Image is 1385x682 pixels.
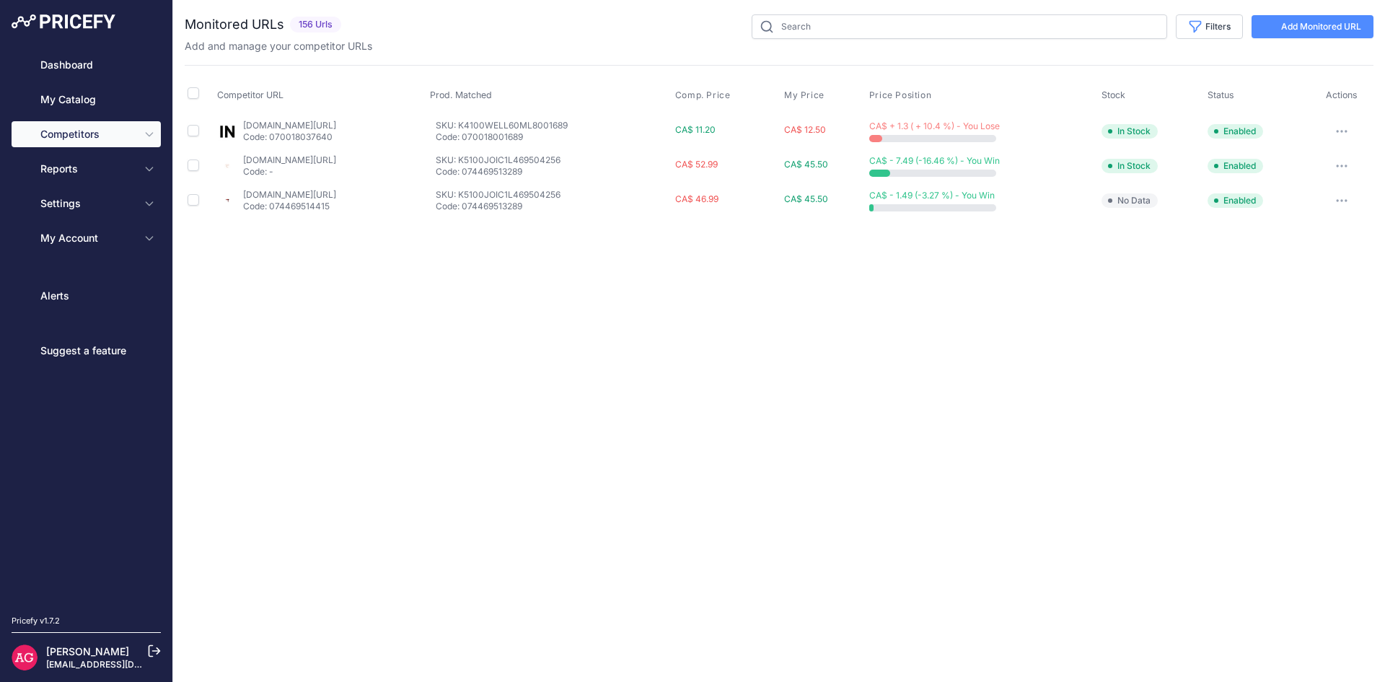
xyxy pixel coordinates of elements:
p: Code: 074469514415 [243,201,336,212]
div: Pricefy v1.7.2 [12,615,60,627]
span: Enabled [1208,159,1263,173]
span: CA$ 52.99 [675,159,718,170]
p: Code: 070018037640 [243,131,336,143]
p: SKU: K5100JOIC1L469504256 [436,189,667,201]
span: In Stock [1102,124,1158,139]
p: Code: - [243,166,336,178]
span: Price Position [869,89,931,101]
p: Code: 074469513289 [436,201,667,212]
h2: Monitored URLs [185,14,284,35]
a: My Catalog [12,87,161,113]
nav: Sidebar [12,52,161,598]
button: Comp. Price [675,89,734,101]
span: Comp. Price [675,89,731,101]
a: Add Monitored URL [1252,15,1373,38]
p: Add and manage your competitor URLs [185,39,372,53]
span: CA$ 12.50 [784,124,826,135]
button: My Account [12,225,161,251]
span: 156 Urls [290,17,341,33]
span: Enabled [1208,193,1263,208]
p: Code: 070018001689 [436,131,667,143]
a: [EMAIL_ADDRESS][DOMAIN_NAME] [46,659,197,670]
span: CA$ - 7.49 (-16.46 %) - You Win [869,155,1000,166]
a: Suggest a feature [12,338,161,364]
span: CA$ + 1.3 ( + 10.4 %) - You Lose [869,121,1000,131]
span: Prod. Matched [430,89,492,100]
span: Competitors [40,127,135,141]
span: No Data [1102,193,1158,208]
a: [DOMAIN_NAME][URL] [243,120,336,131]
a: [DOMAIN_NAME][URL] [243,189,336,200]
p: Code: 074469513289 [436,166,667,178]
p: SKU: K5100JOIC1L469504256 [436,154,667,166]
p: SKU: K4100WELL60ML8001689 [436,120,667,131]
span: CA$ - 1.49 (-3.27 %) - You Win [869,190,995,201]
img: Pricefy Logo [12,14,115,29]
a: Dashboard [12,52,161,78]
span: CA$ 45.50 [784,193,828,204]
span: Status [1208,89,1234,100]
button: Price Position [869,89,934,101]
span: My Price [784,89,825,101]
span: Competitor URL [217,89,283,100]
span: Reports [40,162,135,176]
span: Stock [1102,89,1125,100]
a: [DOMAIN_NAME][URL] [243,154,336,165]
span: My Account [40,231,135,245]
input: Search [752,14,1167,39]
a: Alerts [12,283,161,309]
button: Filters [1176,14,1243,39]
span: Enabled [1208,124,1263,139]
span: Settings [40,196,135,211]
button: Reports [12,156,161,182]
a: [PERSON_NAME] [46,645,129,657]
button: Settings [12,191,161,217]
span: CA$ 11.20 [675,124,716,135]
span: Actions [1326,89,1358,100]
span: CA$ 45.50 [784,159,828,170]
button: My Price [784,89,827,101]
span: In Stock [1102,159,1158,173]
button: Competitors [12,121,161,147]
span: CA$ 46.99 [675,193,718,204]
